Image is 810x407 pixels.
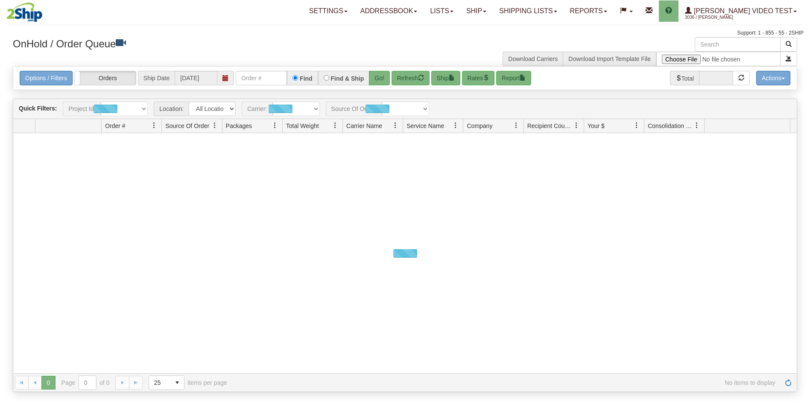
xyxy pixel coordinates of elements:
[388,118,403,133] a: Carrier Name filter column settings
[508,55,558,62] a: Download Carriers
[303,0,354,22] a: Settings
[790,160,809,247] iframe: chat widget
[462,71,495,85] button: Rates
[569,118,584,133] a: Recipient Country filter column settings
[509,118,523,133] a: Company filter column settings
[154,102,189,116] span: Location:
[105,122,125,130] span: Order #
[328,118,342,133] a: Total Weight filter column settings
[493,0,563,22] a: Shipping lists
[685,13,749,22] span: 3036 / [PERSON_NAME]
[670,71,699,85] span: Total
[41,376,55,390] span: Page 0
[496,71,531,85] button: Report
[568,55,651,62] a: Download Import Template File
[138,71,175,85] span: Ship Date
[756,71,790,85] button: Actions
[6,2,43,24] img: logo3036.jpg
[300,76,313,81] label: Find
[75,71,136,85] label: Orders
[467,122,492,130] span: Company
[154,378,165,387] span: 25
[406,122,444,130] span: Service Name
[61,375,110,390] span: Page of 0
[147,118,161,133] a: Order # filter column settings
[692,7,792,15] span: [PERSON_NAME] Video Test
[690,118,704,133] a: Consolidation Unit filter column settings
[346,122,382,130] span: Carrier Name
[695,37,781,52] input: Search
[226,122,252,130] span: Packages
[781,376,795,390] a: Refresh
[629,118,644,133] a: Your $ filter column settings
[424,0,459,22] a: Lists
[588,122,605,130] span: Your $
[527,122,573,130] span: Recipient Country
[460,0,493,22] a: Ship
[239,379,775,386] span: No items to display
[208,118,222,133] a: Source Of Order filter column settings
[20,71,73,85] a: Options / Filters
[149,375,227,390] span: items per page
[6,29,804,37] div: Support: 1 - 855 - 55 - 2SHIP
[13,37,399,49] h3: OnHold / Order Queue
[165,122,209,130] span: Source Of Order
[678,0,803,22] a: [PERSON_NAME] Video Test 3036 / [PERSON_NAME]
[392,71,430,85] button: Refresh
[354,0,424,22] a: Addressbook
[369,71,390,85] button: Go!
[780,37,797,52] button: Search
[286,122,319,130] span: Total Weight
[431,71,460,85] button: Ship
[170,376,184,390] span: select
[19,104,57,113] label: Quick Filters:
[13,99,797,119] div: grid toolbar
[236,71,287,85] input: Order #
[331,76,364,81] label: Find & Ship
[564,0,614,22] a: Reports
[149,375,184,390] span: Page sizes drop down
[656,52,781,66] input: Import
[268,118,282,133] a: Packages filter column settings
[648,122,694,130] span: Consolidation Unit
[448,118,463,133] a: Service Name filter column settings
